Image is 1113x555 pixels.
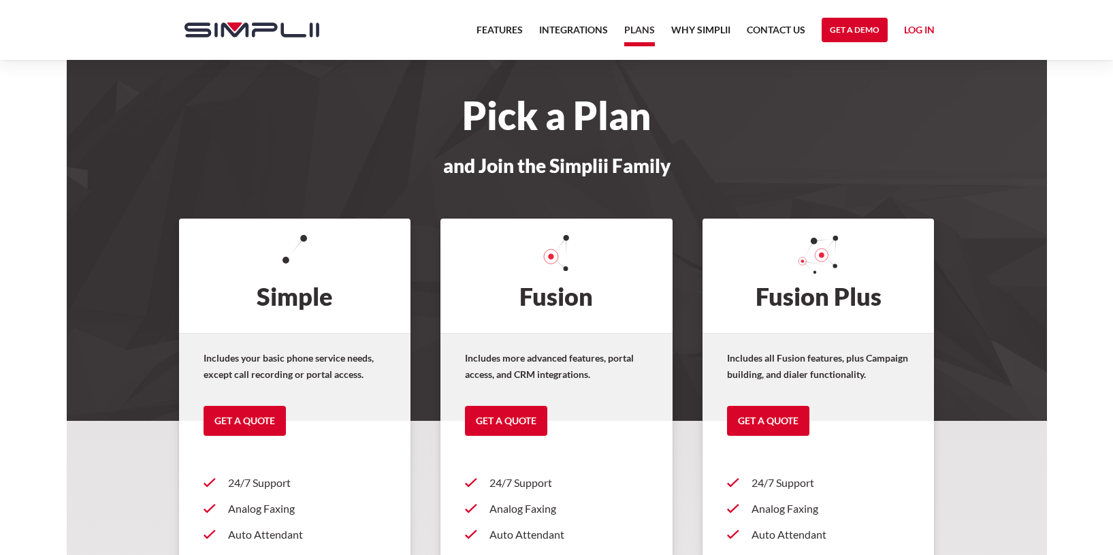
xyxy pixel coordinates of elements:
a: Features [477,22,523,46]
a: Integrations [539,22,608,46]
a: Get a Quote [204,406,286,436]
a: Analog Faxing [204,496,387,522]
a: Auto Attendant [204,522,387,548]
p: 24/7 Support [752,475,910,491]
a: Plans [624,22,655,46]
p: Includes your basic phone service needs, except call recording or portal access. [204,350,387,383]
p: Auto Attendant [228,526,387,543]
a: Why Simplii [671,22,730,46]
a: Log in [904,22,935,42]
h3: and Join the Simplii Family [171,155,943,176]
a: Analog Faxing [727,496,910,522]
p: 24/7 Support [489,475,648,491]
p: Analog Faxing [228,501,387,517]
a: 24/7 Support [204,470,387,496]
a: Auto Attendant [465,522,648,548]
p: Auto Attendant [752,526,910,543]
h2: Simple [179,219,411,333]
a: 24/7 Support [465,470,648,496]
a: Auto Attendant [727,522,910,548]
p: Analog Faxing [489,501,648,517]
p: Analog Faxing [752,501,910,517]
a: Get a Quote [727,406,809,436]
h2: Fusion Plus [703,219,935,333]
p: 24/7 Support [228,475,387,491]
p: Auto Attendant [489,526,648,543]
h2: Fusion [440,219,673,333]
a: Contact US [747,22,805,46]
a: Get a Quote [465,406,547,436]
strong: Includes all Fusion features, plus Campaign building, and dialer functionality. [727,352,908,380]
a: Analog Faxing [465,496,648,522]
a: 24/7 Support [727,470,910,496]
h1: Pick a Plan [171,101,943,131]
strong: Includes more advanced features, portal access, and CRM integrations. [465,352,634,380]
img: Simplii [184,22,319,37]
a: Get a Demo [822,18,888,42]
